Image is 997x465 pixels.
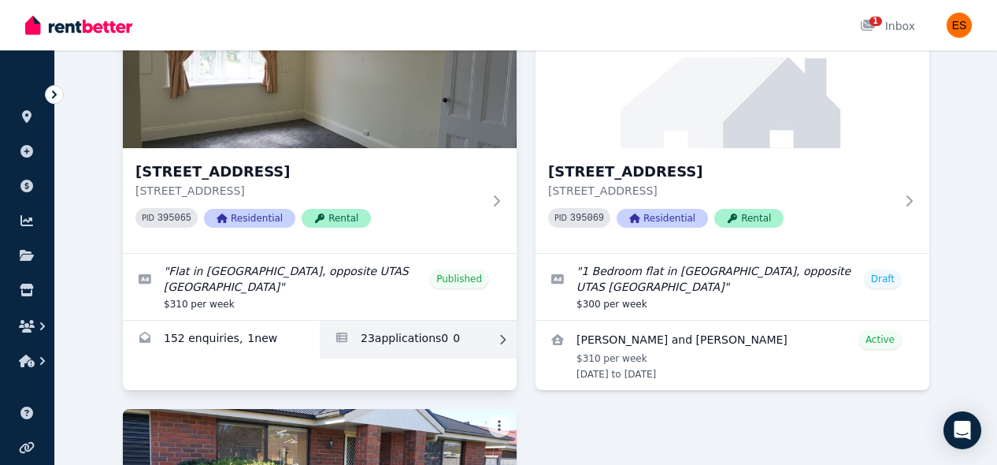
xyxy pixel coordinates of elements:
[123,254,517,320] a: Edit listing: Flat in Invermay, opposite UTAS Inveresk Campus
[135,183,482,199] p: [STREET_ADDRESS]
[142,214,154,222] small: PID
[869,17,882,26] span: 1
[860,18,915,34] div: Inbox
[536,254,929,320] a: Edit listing: 1 Bedroom flat in Invermay, opposite UTAS Inveresk Campus
[554,214,567,222] small: PID
[536,321,929,390] a: View details for Alexander and Jacqueline Altman
[617,209,708,228] span: Residential
[548,161,895,183] h3: [STREET_ADDRESS]
[488,415,510,437] button: More options
[123,321,320,359] a: Enquiries for Unit 2/55 Invermay Rd, Invermay
[204,209,295,228] span: Residential
[302,209,371,228] span: Rental
[158,213,191,224] code: 395065
[943,411,981,449] div: Open Intercom Messenger
[947,13,972,38] img: Evangeline Samoilov
[320,321,517,359] a: Applications for Unit 2/55 Invermay Rd, Invermay
[714,209,784,228] span: Rental
[548,183,895,199] p: [STREET_ADDRESS]
[135,161,482,183] h3: [STREET_ADDRESS]
[570,213,604,224] code: 395069
[25,13,132,37] img: RentBetter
